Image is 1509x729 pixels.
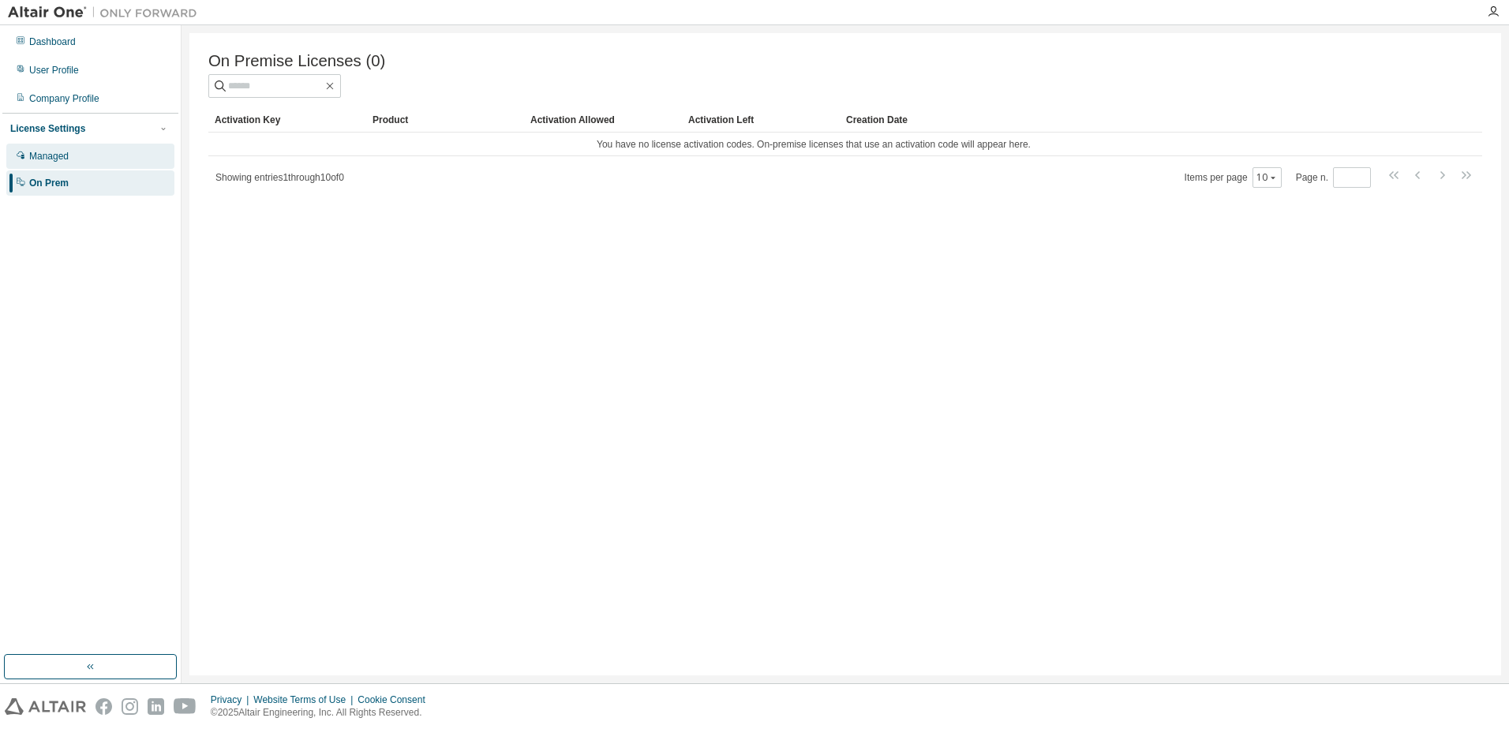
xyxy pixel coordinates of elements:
div: Managed [29,150,69,163]
td: You have no license activation codes. On-premise licenses that use an activation code will appear... [208,133,1419,156]
div: Cookie Consent [358,693,434,706]
div: Activation Key [215,107,360,133]
div: Website Terms of Use [253,693,358,706]
img: facebook.svg [95,698,112,715]
div: On Prem [29,177,69,189]
span: On Premise Licenses (0) [208,52,385,70]
img: Altair One [8,5,205,21]
span: Page n. [1296,167,1371,188]
div: User Profile [29,64,79,77]
div: Product [373,107,518,133]
img: youtube.svg [174,698,197,715]
span: Items per page [1185,167,1282,188]
div: License Settings [10,122,85,135]
img: instagram.svg [122,698,138,715]
div: Activation Allowed [530,107,676,133]
div: Privacy [211,693,253,706]
p: © 2025 Altair Engineering, Inc. All Rights Reserved. [211,706,435,720]
div: Activation Left [688,107,833,133]
div: Company Profile [29,92,99,105]
button: 10 [1256,171,1278,184]
span: Showing entries 1 through 10 of 0 [215,172,344,183]
div: Creation Date [846,107,1413,133]
img: altair_logo.svg [5,698,86,715]
img: linkedin.svg [148,698,164,715]
div: Dashboard [29,36,76,48]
